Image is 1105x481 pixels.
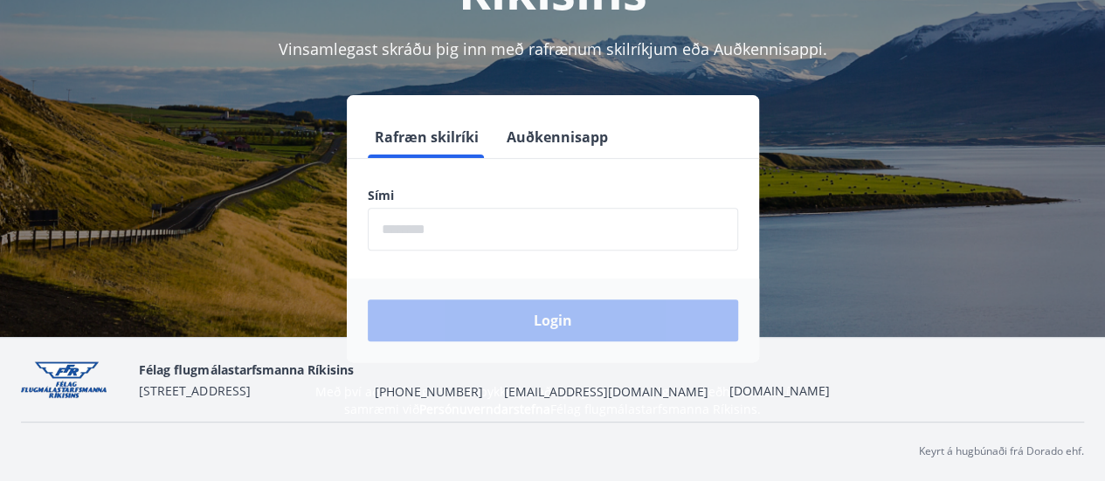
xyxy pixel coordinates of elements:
span: [EMAIL_ADDRESS][DOMAIN_NAME] [503,383,708,401]
p: Keyrt á hugbúnaði frá Dorado ehf. [919,443,1084,459]
span: Vinsamlegast skráðu þig inn með rafrænum skilríkjum eða Auðkennisappi. [279,38,827,59]
span: [STREET_ADDRESS] [139,382,250,399]
img: jpzx4QWYf4KKDRVudBx9Jb6iv5jAOT7IkiGygIXa.png [21,361,125,399]
a: Persónuverndarstefna [419,401,550,417]
span: Félag flugmálastarfsmanna Ríkisins [139,361,353,378]
a: [DOMAIN_NAME] [729,382,829,399]
button: Auðkennisapp [500,116,615,158]
span: [PHONE_NUMBER] [374,383,482,401]
button: Rafræn skilríki [368,116,486,158]
label: Sími [368,187,738,204]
